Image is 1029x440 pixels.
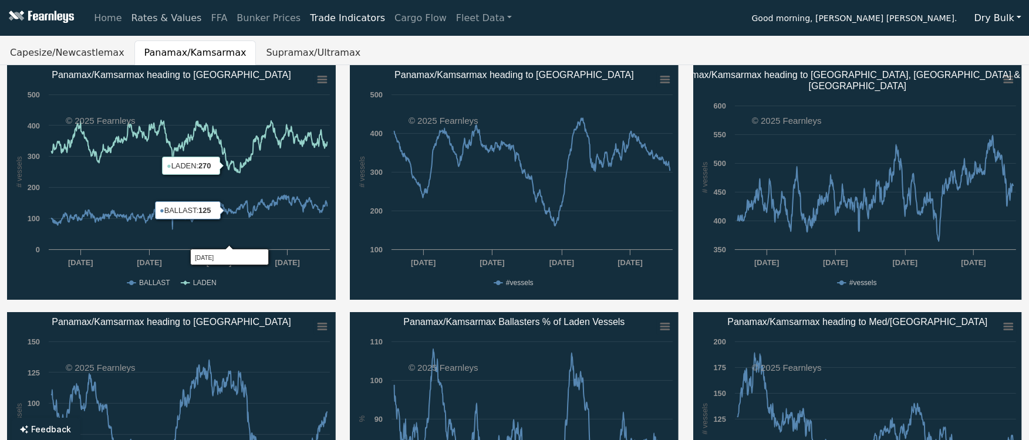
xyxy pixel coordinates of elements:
text: [DATE] [754,258,779,267]
text: © 2025 Fearnleys [752,363,822,373]
text: # vessels [700,403,709,434]
a: Home [89,6,126,30]
text: #vessels [849,279,877,287]
tspan: ● [160,206,164,215]
a: Rates & Values [127,6,207,30]
text: # vessels [15,156,23,187]
text: 300 [370,168,383,177]
text: 600 [713,101,726,110]
text: Panamax/Kamsarmax heading to [GEOGRAPHIC_DATA] [52,70,291,80]
text: [DATE] [411,258,436,267]
text: 500 [370,90,383,99]
text: 200 [713,337,726,346]
text: Panamax/Kamsarmax heading to [GEOGRAPHIC_DATA] [52,317,291,327]
text: 100 [28,399,40,408]
text: 100 [370,376,383,385]
text: BALLAST: [160,206,211,215]
text: [DATE] [893,258,917,267]
text: © 2025 Fearnleys [409,363,478,373]
text: Panamax/Kamsarmax heading to [GEOGRAPHIC_DATA] [395,70,635,80]
a: FFA [207,6,232,30]
text: 200 [28,183,40,192]
text: 500 [28,90,40,99]
text: #vessels [506,279,534,287]
text: # vessels [700,162,709,193]
svg: Panamax/Kamsarmax heading to China [7,65,336,300]
text: 400 [28,121,40,130]
button: Dry Bulk [967,7,1029,29]
tspan: 270 [198,161,211,170]
tspan: ● [167,161,171,170]
tspan: [DATE] [195,255,214,261]
button: Supramax/Ultramax [256,40,370,65]
text: 400 [370,129,383,138]
text: LADEN: [167,161,211,170]
text: BALLAST [139,279,170,287]
text: [DATE] [275,258,299,267]
tspan: 125 [198,206,211,215]
text: [DATE] [480,258,505,267]
svg: Panamax/Kamsarmax heading to South Atlantic [350,65,679,300]
text: 450 [713,188,726,197]
text: © 2025 Fearnleys [66,116,136,126]
text: 110 [370,337,383,346]
text: 550 [713,130,726,139]
text: [DATE] [618,258,643,267]
text: 100 [370,245,383,254]
text: 90 [375,415,383,424]
img: Fearnleys Logo [6,11,74,25]
text: [DATE] [137,258,161,267]
text: 350 [713,245,726,254]
text: [DATE] [549,258,574,267]
text: 125 [28,368,40,377]
a: Trade Indicators [305,6,390,30]
text: © 2025 Fearnleys [409,116,478,126]
text: 500 [713,159,726,168]
svg: Panamax/Kamsarmax heading to Australia, Indonesia & Asian Russia [693,65,1022,300]
text: # vessels [15,403,23,434]
a: Fleet Data [451,6,517,30]
text: Panamax/Kamsarmax heading to Med/[GEOGRAPHIC_DATA] [727,317,987,327]
text: © 2025 Fearnleys [752,116,822,126]
text: [DATE] [961,258,986,267]
button: Panamax/Kamsarmax [134,40,257,65]
text: % [357,415,366,422]
text: Panamax/Kamsarmax Ballasters % of Laden Vessels [404,317,625,327]
a: Bunker Prices [232,6,305,30]
text: 0 [36,245,40,254]
text: 400 [713,216,726,225]
span: Good morning, [PERSON_NAME] [PERSON_NAME]. [752,9,957,29]
text: [DATE] [823,258,848,267]
text: 125 [713,415,726,424]
text: LADEN [193,279,217,287]
text: [DATE] [68,258,93,267]
text: 200 [370,207,383,215]
text: 150 [713,389,726,398]
text: 300 [28,152,40,161]
text: 150 [28,337,40,346]
text: # vessels [357,156,366,187]
text: 100 [28,214,40,223]
text: 175 [713,363,726,372]
a: Cargo Flow [390,6,451,30]
text: © 2025 Fearnleys [66,363,136,373]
